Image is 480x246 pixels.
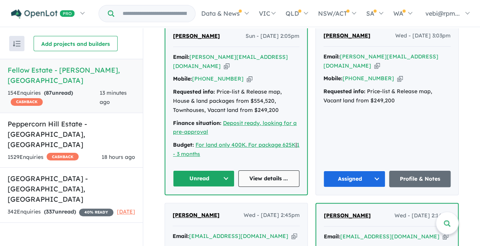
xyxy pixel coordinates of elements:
[173,75,192,82] strong: Mobile:
[323,31,370,40] a: [PERSON_NAME]
[46,89,52,96] span: 87
[173,170,234,187] button: Unread
[324,211,371,220] a: [PERSON_NAME]
[173,141,299,157] a: 1 - 3 months
[324,212,371,219] span: [PERSON_NAME]
[8,89,100,107] div: 154 Enquir ies
[238,170,300,187] a: View details ...
[397,74,403,83] button: Copy
[8,153,79,162] div: 1529 Enquir ies
[44,89,73,96] strong: ( unread)
[173,88,215,95] strong: Requested info:
[323,53,438,69] a: [PERSON_NAME][EMAIL_ADDRESS][DOMAIN_NAME]
[323,87,451,105] div: Price-list & Release map, Vacant land from $249,200
[374,62,380,70] button: Copy
[425,10,460,17] span: vebi@rpm...
[394,211,450,220] span: Wed - [DATE] 2:14pm
[192,75,244,82] a: [PHONE_NUMBER]
[173,211,220,220] a: [PERSON_NAME]
[173,233,189,240] strong: Email:
[173,120,297,136] a: Deposit ready, looking for a pre-approval
[323,75,343,82] strong: Mobile:
[8,65,135,86] h5: Fellow Estate - [PERSON_NAME] , [GEOGRAPHIC_DATA]
[116,5,194,22] input: Try estate name, suburb, builder or developer
[173,53,288,70] a: [PERSON_NAME][EMAIL_ADDRESS][DOMAIN_NAME]
[323,32,370,39] span: [PERSON_NAME]
[244,211,300,220] span: Wed - [DATE] 2:45pm
[323,53,340,60] strong: Email:
[100,89,127,105] span: 13 minutes ago
[340,233,440,240] a: [EMAIL_ADDRESS][DOMAIN_NAME]
[324,233,340,240] strong: Email:
[173,212,220,218] span: [PERSON_NAME]
[173,32,220,39] span: [PERSON_NAME]
[102,154,135,160] span: 18 hours ago
[343,75,394,82] a: [PHONE_NUMBER]
[34,36,118,51] button: Add projects and builders
[291,232,297,240] button: Copy
[11,9,75,19] img: Openlot PRO Logo White
[443,233,448,241] button: Copy
[189,233,288,240] a: [EMAIL_ADDRESS][DOMAIN_NAME]
[13,41,21,47] img: sort.svg
[79,209,113,216] span: 40 % READY
[173,53,189,60] strong: Email:
[247,75,252,83] button: Copy
[8,119,135,150] h5: Peppercorn Hill Estate - [GEOGRAPHIC_DATA] , [GEOGRAPHIC_DATA]
[173,120,221,126] strong: Finance situation:
[173,87,299,115] div: Price-list & Release map, House & land packages from $554,520, Townhouses, Vacant land from $249,200
[323,88,365,95] strong: Requested info:
[395,31,451,40] span: Wed - [DATE] 3:03pm
[8,207,113,217] div: 342 Enquir ies
[323,171,385,187] button: Assigned
[224,62,229,70] button: Copy
[173,32,220,41] a: [PERSON_NAME]
[389,171,451,187] a: Profile & Notes
[196,141,296,148] a: For land only 400K. For package 625K
[173,141,194,148] strong: Budget:
[246,32,299,41] span: Sun - [DATE] 2:05pm
[11,98,43,106] span: CASHBACK
[47,153,79,160] span: CASHBACK
[173,141,299,159] div: |
[8,173,135,204] h5: [GEOGRAPHIC_DATA] - [GEOGRAPHIC_DATA] , [GEOGRAPHIC_DATA]
[117,208,135,215] span: [DATE]
[46,208,55,215] span: 337
[44,208,76,215] strong: ( unread)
